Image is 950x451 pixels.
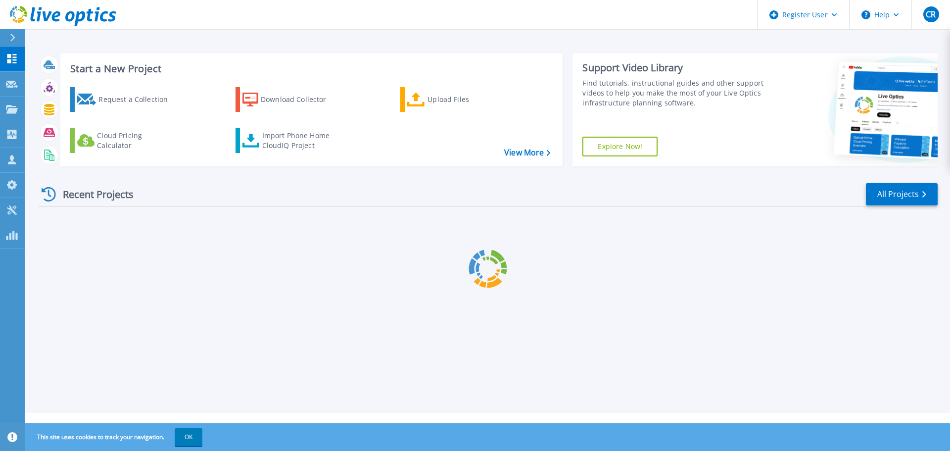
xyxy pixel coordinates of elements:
[582,61,768,74] div: Support Video Library
[504,148,550,157] a: View More
[261,90,340,109] div: Download Collector
[262,131,339,150] div: Import Phone Home CloudIQ Project
[175,428,202,446] button: OK
[427,90,507,109] div: Upload Files
[98,90,178,109] div: Request a Collection
[866,183,938,205] a: All Projects
[27,428,202,446] span: This site uses cookies to track your navigation.
[38,182,147,206] div: Recent Projects
[582,137,658,156] a: Explore Now!
[97,131,176,150] div: Cloud Pricing Calculator
[582,78,768,108] div: Find tutorials, instructional guides and other support videos to help you make the most of your L...
[926,10,936,18] span: CR
[70,63,550,74] h3: Start a New Project
[236,87,346,112] a: Download Collector
[400,87,511,112] a: Upload Files
[70,128,181,153] a: Cloud Pricing Calculator
[70,87,181,112] a: Request a Collection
